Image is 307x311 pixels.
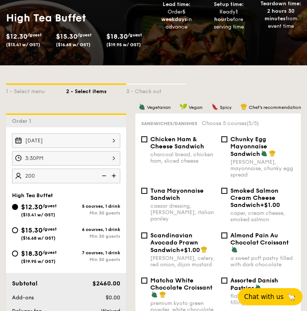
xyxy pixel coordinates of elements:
img: icon-chef-hat.a58ddaea.svg [159,291,166,298]
span: /guest [42,250,57,255]
img: icon-spicy.37a8142b.svg [212,103,218,110]
img: icon-vegetarian.fe4039eb.svg [255,284,262,291]
div: Ready before serving time [206,8,252,31]
img: icon-reduce.1d2dbef1.svg [98,169,109,183]
input: Number of guests [12,169,120,183]
span: /guest [42,203,57,208]
span: Setup time: [214,1,244,8]
input: Smoked Salmon Cream Cheese Sandwich+$1.00caper, cream cheese, smoked salmon [221,188,227,194]
span: ($19.95 w/ GST) [21,259,56,264]
input: Assorted Danish Pastriesflaky pastry, housemade fillings [221,278,227,284]
span: ($13.41 w/ GST) [6,42,40,47]
span: /guest [42,226,57,232]
span: Almond Pain Au Chocolat Croissant [230,232,289,246]
span: Assorted Danish Pastries [230,277,278,291]
span: Smoked Salmon Cream Cheese Sandwich [230,187,278,208]
span: ($13.41 w/ GST) [21,212,55,217]
span: $0.00 [106,294,120,301]
div: charcoal bread, chicken ham, sliced cheese [150,151,215,164]
img: icon-chef-hat.a58ddaea.svg [201,246,207,253]
div: 5 courses, 1 drink [66,204,120,209]
div: caper, cream cheese, smoked salmon [230,210,295,223]
span: Choose 5 courses [202,120,259,127]
span: Chat with us [244,293,284,300]
span: $15.30 [21,226,42,234]
input: $15.30/guest($16.68 w/ GST)6 courses, 1 drinkMin 30 guests [12,227,18,233]
input: Scandinavian Avocado Prawn Sandwich+$1.00[PERSON_NAME], celery, red onion, dijon mustard [141,232,147,239]
img: icon-chef-hat.a58ddaea.svg [269,150,276,157]
span: $15.30 [56,32,77,41]
span: Teardown time: [260,0,301,7]
span: $18.30 [21,249,42,258]
span: Order 1 [12,118,34,124]
div: 3 - Check out [126,85,186,95]
span: /guest [77,32,92,38]
div: from event time [258,8,304,30]
img: icon-vegetarian.fe4039eb.svg [261,150,268,157]
div: Min 30 guests [66,210,120,216]
div: 7 courses, 1 drink [66,250,120,255]
span: Sandwiches/Danishes [141,121,197,126]
input: Almond Pain Au Chocolat Croissanta sweet puff pastry filled with dark chocolate [221,232,227,239]
span: Chunky Egg Mayonnaise Sandwich [230,136,267,157]
div: 2 - Select items [66,85,126,95]
div: Min 30 guests [66,234,120,239]
span: High Tea Buffet [12,192,53,199]
span: Spicy [220,105,231,110]
div: a sweet puff pastry filled with dark chocolate [230,255,295,268]
img: icon-vegetarian.fe4039eb.svg [151,291,158,298]
span: /guest [27,32,42,38]
input: Event time [12,151,120,166]
input: $18.30/guest($19.95 w/ GST)7 courses, 1 drinkMin 30 guests [12,251,18,257]
span: ($19.95 w/ GST) [106,42,141,47]
span: (5/5) [247,120,259,127]
div: [PERSON_NAME], mayonnaise, chunky egg spread [230,159,295,178]
div: [PERSON_NAME], celery, red onion, dijon mustard [150,255,215,268]
span: Chef's recommendation [249,105,301,110]
img: icon-vegetarian.fe4039eb.svg [231,246,238,253]
span: /guest [128,32,142,38]
input: Matcha White Chocolate Croissantpremium kyoto green powder, white chocolate, croissant [141,278,147,284]
h1: High Tea Buffet [6,11,151,25]
span: $2460.00 [92,280,120,287]
img: icon-vegetarian.fe4039eb.svg [139,103,145,110]
span: Matcha White Chocolate Croissant [150,277,212,291]
span: Subtotal [12,280,38,287]
img: icon-add.58712e84.svg [109,169,120,183]
span: Lead time: [163,1,191,8]
span: +$1.00 [180,246,200,254]
div: caesar dressing, [PERSON_NAME], italian parsley [150,203,215,222]
strong: 2 hours 30 minutes [265,8,295,22]
div: flaky pastry, housemade fillings [230,293,295,306]
div: 6 courses, 1 drink [66,227,120,232]
span: Add-ons [12,294,34,301]
img: icon-vegan.f8ff3823.svg [180,103,187,110]
span: Tuna Mayonnaise Sandwich [150,187,204,201]
span: $18.30 [106,32,128,41]
div: Min 30 guests [66,257,120,262]
span: $12.30 [21,203,42,211]
span: ($16.68 w/ GST) [21,236,56,241]
span: 🦙 [287,292,296,301]
img: icon-chef-hat.a58ddaea.svg [240,103,247,110]
input: Event date [12,133,120,148]
input: $12.30/guest($13.41 w/ GST)5 courses, 1 drinkMin 30 guests [12,204,18,210]
button: Chat with us🦙 [238,288,302,305]
div: 1 - Select menu [6,85,66,95]
span: Chicken Ham & Cheese Sandwich [150,136,204,150]
span: +$1.00 [260,201,280,208]
div: Order in advance [154,8,200,31]
span: $12.30 [6,32,27,41]
span: ($16.68 w/ GST) [56,42,91,47]
span: Scandinavian Avocado Prawn Sandwich [150,232,198,254]
input: Tuna Mayonnaise Sandwichcaesar dressing, [PERSON_NAME], italian parsley [141,188,147,194]
span: Vegan [189,105,203,110]
input: Chunky Egg Mayonnaise Sandwich[PERSON_NAME], mayonnaise, chunky egg spread [221,136,227,142]
span: Vegetarian [147,105,171,110]
input: Chicken Ham & Cheese Sandwichcharcoal bread, chicken ham, sliced cheese [141,136,147,142]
